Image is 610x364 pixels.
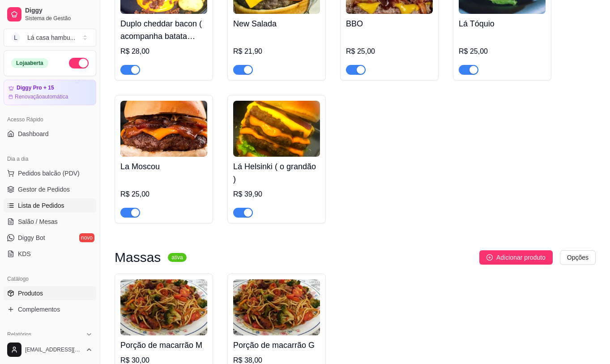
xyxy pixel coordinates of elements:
button: Pedidos balcão (PDV) [4,166,96,180]
h4: Lá Helsinki ( o grandão ) [233,160,320,185]
span: Lista de Pedidos [18,201,64,210]
button: Alterar Status [69,58,89,69]
span: [EMAIL_ADDRESS][DOMAIN_NAME] [25,346,82,353]
div: R$ 25,00 [459,46,546,57]
h4: Porção de macarrão G [233,339,320,351]
a: Produtos [4,286,96,300]
span: Sistema de Gestão [25,15,93,22]
div: Dia a dia [4,152,96,166]
div: R$ 39,90 [233,189,320,200]
h4: Duplo cheddar bacon ( acompanha batata chips ) [120,17,207,43]
h4: La Moscou [120,160,207,173]
span: Pedidos balcão (PDV) [18,169,80,178]
span: plus-circle [486,254,493,261]
a: Diggy Pro + 15Renovaçãoautomática [4,80,96,105]
span: KDS [18,249,31,258]
span: Diggy [25,7,93,15]
div: R$ 25,00 [346,46,433,57]
a: KDS [4,247,96,261]
span: L [11,33,20,42]
span: Salão / Mesas [18,217,58,226]
span: Diggy Bot [18,233,45,242]
span: Dashboard [18,129,49,138]
div: R$ 28,00 [120,46,207,57]
button: Opções [560,250,596,265]
h4: New Salada [233,17,320,30]
span: Complementos [18,305,60,314]
article: Renovação automática [15,93,68,100]
a: Lista de Pedidos [4,198,96,213]
span: Adicionar produto [496,253,546,262]
span: Relatórios [7,331,31,338]
article: Diggy Pro + 15 [17,85,54,91]
button: Adicionar produto [479,250,553,265]
div: R$ 25,00 [120,189,207,200]
img: product-image [233,101,320,157]
div: R$ 21,90 [233,46,320,57]
span: Gestor de Pedidos [18,185,70,194]
span: Produtos [18,289,43,298]
div: Loja aberta [11,58,48,68]
h4: Porção de macarrão M [120,339,207,351]
a: Dashboard [4,127,96,141]
a: Gestor de Pedidos [4,182,96,197]
sup: ativa [168,253,186,262]
img: product-image [120,279,207,335]
div: Lá casa hambu ... [27,33,75,42]
div: Catálogo [4,272,96,286]
img: product-image [120,101,207,157]
h4: BBO [346,17,433,30]
a: Diggy Botnovo [4,231,96,245]
h4: Lá Tóquio [459,17,546,30]
a: Salão / Mesas [4,214,96,229]
a: Complementos [4,302,96,317]
div: Acesso Rápido [4,112,96,127]
h3: Massas [115,252,161,263]
button: Select a team [4,29,96,47]
button: [EMAIL_ADDRESS][DOMAIN_NAME] [4,339,96,360]
img: product-image [233,279,320,335]
a: DiggySistema de Gestão [4,4,96,25]
span: Opções [567,253,589,262]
